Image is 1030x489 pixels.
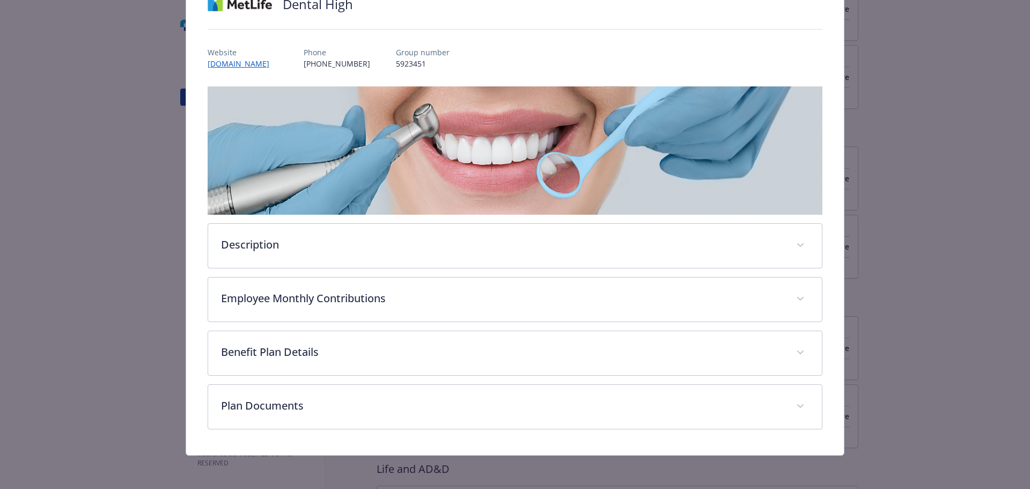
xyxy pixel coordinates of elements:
p: Phone [304,47,370,58]
div: Benefit Plan Details [208,331,822,375]
div: Plan Documents [208,385,822,429]
p: Website [208,47,278,58]
p: Employee Monthly Contributions [221,290,784,306]
p: Description [221,237,784,253]
p: [PHONE_NUMBER] [304,58,370,69]
a: [DOMAIN_NAME] [208,59,278,69]
div: Employee Monthly Contributions [208,278,822,322]
p: Group number [396,47,450,58]
p: Benefit Plan Details [221,344,784,360]
img: banner [208,86,823,215]
div: Description [208,224,822,268]
p: 5923451 [396,58,450,69]
p: Plan Documents [221,398,784,414]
